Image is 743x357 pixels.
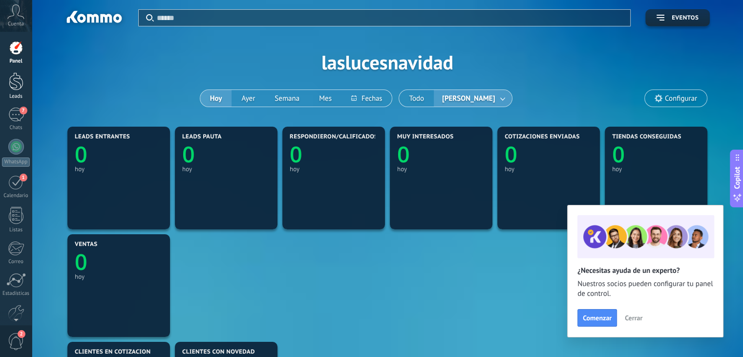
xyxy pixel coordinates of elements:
button: Fechas [341,90,392,107]
text: 0 [505,139,517,169]
button: Cerrar [620,311,647,325]
span: 1 [20,174,27,181]
button: Comenzar [577,309,617,327]
span: Configurar [665,94,697,103]
text: 0 [612,139,625,169]
button: Eventos [645,9,710,26]
div: Listas [2,227,30,233]
span: Nuestros socios pueden configurar tu panel de control. [577,279,713,299]
span: LEADS ENTRANTES [75,134,130,140]
span: Cuenta [8,21,24,27]
a: 0 [182,139,270,169]
span: Muy interesados [397,134,454,140]
button: Semana [265,90,309,107]
div: Panel [2,58,30,65]
span: Cerrar [625,314,642,321]
h2: ¿Necesitas ayuda de un experto? [577,266,713,275]
span: Ventas [75,241,98,248]
div: Leads [2,93,30,100]
span: 7 [20,107,27,114]
a: 0 [397,139,485,169]
a: 0 [75,139,163,169]
div: hoy [397,165,485,173]
span: [PERSON_NAME] [440,92,497,105]
button: Mes [309,90,341,107]
span: Cotizaciones enviadas [505,134,580,140]
span: Clientes con Novedad [182,349,255,356]
text: 0 [75,247,87,277]
button: [PERSON_NAME] [434,90,512,107]
a: 0 [612,139,700,169]
div: hoy [505,165,593,173]
button: Hoy [200,90,232,107]
text: 0 [75,139,87,169]
text: 0 [182,139,195,169]
div: Estadísticas [2,290,30,297]
a: 0 [505,139,593,169]
span: Comenzar [583,314,612,321]
div: Correo [2,259,30,265]
a: 0 [290,139,378,169]
span: Eventos [672,15,699,22]
span: Respondieron/calificados [290,134,378,140]
button: Todo [399,90,434,107]
div: hoy [182,165,270,173]
div: hoy [290,165,378,173]
span: 2 [18,330,25,338]
span: Copilot [732,167,742,189]
span: Leads Pauta [182,134,222,140]
div: Chats [2,125,30,131]
a: 0 [75,247,163,277]
button: Ayer [232,90,265,107]
span: Clientes en cotizacion [75,349,150,356]
span: Tiendas Conseguidas [612,134,681,140]
text: 0 [397,139,410,169]
div: WhatsApp [2,157,30,167]
text: 0 [290,139,302,169]
div: hoy [75,165,163,173]
div: hoy [75,273,163,280]
div: Calendario [2,193,30,199]
div: hoy [612,165,700,173]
